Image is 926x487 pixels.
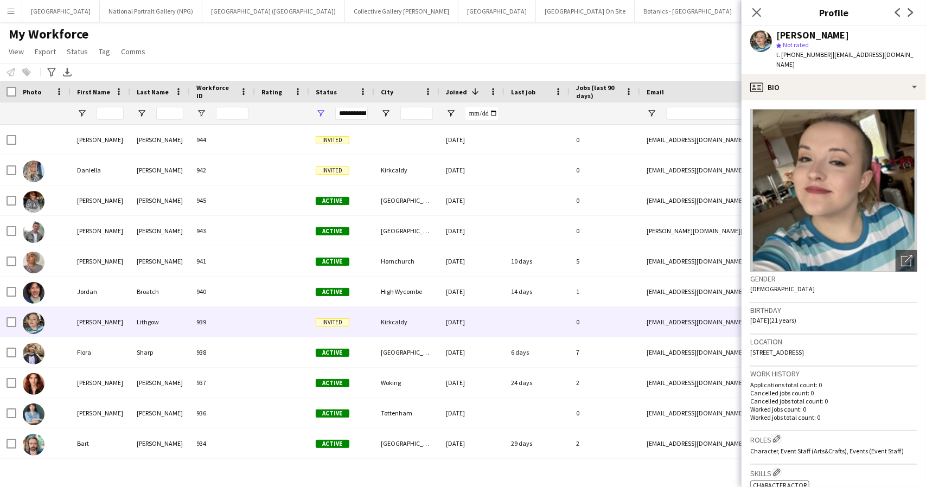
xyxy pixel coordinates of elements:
[130,428,190,458] div: [PERSON_NAME]
[439,368,504,398] div: [DATE]
[62,44,92,59] a: Status
[742,74,926,100] div: Bio
[316,440,349,448] span: Active
[23,221,44,243] img: Peter James Sullivan
[776,50,914,68] span: | [EMAIL_ADDRESS][DOMAIN_NAME]
[647,108,656,118] button: Open Filter Menu
[750,348,804,356] span: [STREET_ADDRESS]
[400,107,433,120] input: City Filter Input
[316,88,337,96] span: Status
[261,88,282,96] span: Rating
[381,88,393,96] span: City
[374,277,439,306] div: High Wycombe
[137,88,169,96] span: Last Name
[71,398,130,428] div: [PERSON_NAME]
[640,125,857,155] div: [EMAIL_ADDRESS][DOMAIN_NAME]
[316,318,349,326] span: Invited
[741,1,835,22] button: [GEOGRAPHIC_DATA] (HES)
[77,108,87,118] button: Open Filter Menu
[316,409,349,418] span: Active
[750,447,904,455] span: Character, Event Staff (Arts&Crafts), Events (Event Staff)
[71,277,130,306] div: Jordan
[374,216,439,246] div: [GEOGRAPHIC_DATA]
[316,136,349,144] span: Invited
[750,369,917,379] h3: Work history
[71,155,130,185] div: Daniella
[776,30,849,40] div: [PERSON_NAME]
[570,428,640,458] div: 2
[750,274,917,284] h3: Gender
[9,47,24,56] span: View
[750,381,917,389] p: Applications total count: 0
[570,337,640,367] div: 7
[23,373,44,395] img: Megan Earl
[23,252,44,273] img: Jessica Seekings
[130,368,190,398] div: [PERSON_NAME]
[35,47,56,56] span: Export
[640,155,857,185] div: [EMAIL_ADDRESS][DOMAIN_NAME]
[97,107,124,120] input: First Name Filter Input
[750,316,796,324] span: [DATE] (21 years)
[750,405,917,413] p: Worked jobs count: 0
[190,185,255,215] div: 945
[4,44,28,59] a: View
[71,337,130,367] div: Flora
[30,44,60,59] a: Export
[640,428,857,458] div: [EMAIL_ADDRESS][DOMAIN_NAME]
[137,108,146,118] button: Open Filter Menu
[22,1,100,22] button: [GEOGRAPHIC_DATA]
[316,349,349,357] span: Active
[439,307,504,337] div: [DATE]
[156,107,183,120] input: Last Name Filter Input
[511,88,535,96] span: Last job
[640,337,857,367] div: [EMAIL_ADDRESS][DOMAIN_NAME]
[71,246,130,276] div: [PERSON_NAME]
[196,84,235,100] span: Workforce ID
[61,66,74,79] app-action-btn: Export XLSX
[504,277,570,306] div: 14 days
[130,398,190,428] div: [PERSON_NAME]
[67,47,88,56] span: Status
[750,337,917,347] h3: Location
[216,107,248,120] input: Workforce ID Filter Input
[640,185,857,215] div: [EMAIL_ADDRESS][DOMAIN_NAME]
[504,337,570,367] div: 6 days
[750,109,917,272] img: Crew avatar or photo
[750,433,917,445] h3: Roles
[130,155,190,185] div: [PERSON_NAME]
[750,413,917,421] p: Worked jobs total count: 0
[439,246,504,276] div: [DATE]
[374,307,439,337] div: Kirkcaldy
[316,166,349,175] span: Invited
[570,398,640,428] div: 0
[316,258,349,266] span: Active
[750,305,917,315] h3: Birthday
[896,250,917,272] div: Open photos pop-in
[640,216,857,246] div: [PERSON_NAME][DOMAIN_NAME][EMAIL_ADDRESS][PERSON_NAME][DOMAIN_NAME]
[100,1,202,22] button: National Portrait Gallery (NPG)
[439,185,504,215] div: [DATE]
[130,246,190,276] div: [PERSON_NAME]
[71,307,130,337] div: [PERSON_NAME]
[381,108,391,118] button: Open Filter Menu
[130,185,190,215] div: [PERSON_NAME]
[190,428,255,458] div: 934
[446,108,456,118] button: Open Filter Menu
[750,467,917,478] h3: Skills
[23,161,44,182] img: Daniella Barnes
[316,379,349,387] span: Active
[504,246,570,276] div: 10 days
[570,368,640,398] div: 2
[570,246,640,276] div: 5
[570,185,640,215] div: 0
[374,368,439,398] div: Woking
[94,44,114,59] a: Tag
[570,277,640,306] div: 1
[439,398,504,428] div: [DATE]
[71,216,130,246] div: [PERSON_NAME]
[316,197,349,205] span: Active
[23,312,44,334] img: Alexandra Lithgow
[71,185,130,215] div: [PERSON_NAME]
[190,155,255,185] div: 942
[536,1,635,22] button: [GEOGRAPHIC_DATA] On Site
